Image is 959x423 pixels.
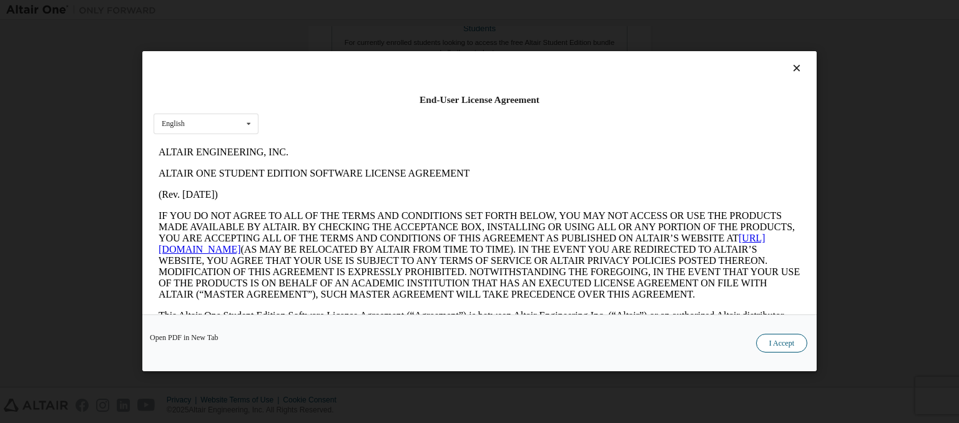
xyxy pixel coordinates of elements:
[5,91,612,113] a: [URL][DOMAIN_NAME]
[5,69,647,158] p: IF YOU DO NOT AGREE TO ALL OF THE TERMS AND CONDITIONS SET FORTH BELOW, YOU MAY NOT ACCESS OR USE...
[150,334,219,342] a: Open PDF in New Tab
[154,94,805,106] div: End-User License Agreement
[5,26,647,37] p: ALTAIR ONE STUDENT EDITION SOFTWARE LICENSE AGREEMENT
[5,5,647,16] p: ALTAIR ENGINEERING, INC.
[5,168,647,213] p: This Altair One Student Edition Software License Agreement (“Agreement”) is between Altair Engine...
[756,334,807,353] button: I Accept
[5,47,647,59] p: (Rev. [DATE])
[162,120,185,128] div: English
